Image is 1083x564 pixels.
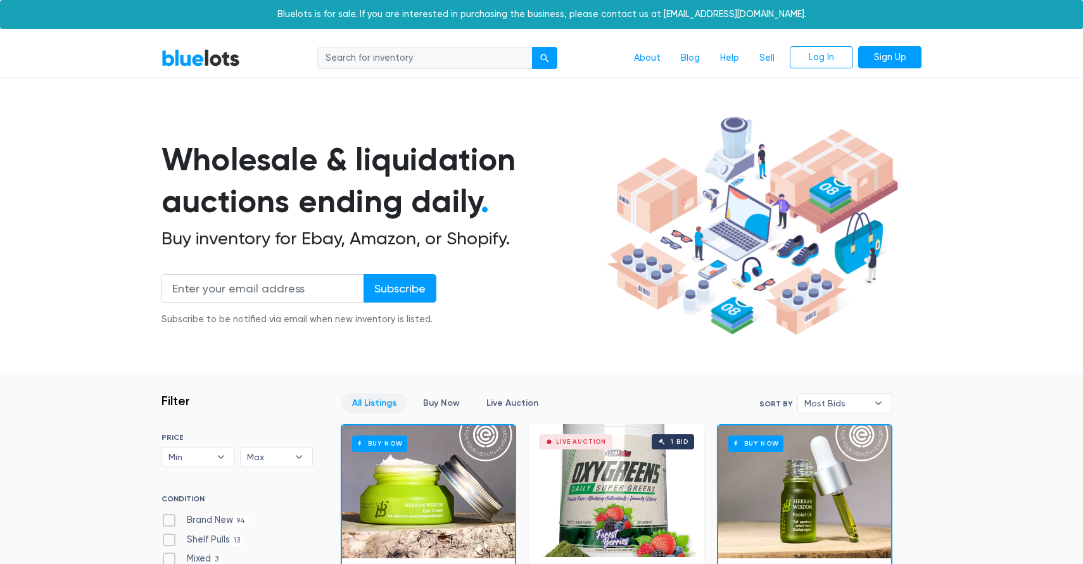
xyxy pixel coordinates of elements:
[161,228,602,249] h2: Buy inventory for Ebay, Amazon, or Shopify.
[161,274,364,303] input: Enter your email address
[602,111,902,341] img: hero-ee84e7d0318cb26816c560f6b4441b76977f77a177738b4e94f68c95b2b83dbb.png
[317,47,533,70] input: Search for inventory
[161,494,313,508] h6: CONDITION
[342,425,515,558] a: Buy Now
[161,533,244,547] label: Shelf Pulls
[161,513,250,527] label: Brand New
[476,393,549,413] a: Live Auction
[161,313,436,327] div: Subscribe to be notified via email when new inventory is listed.
[412,393,471,413] a: Buy Now
[247,448,289,467] span: Max
[804,394,868,413] span: Most Bids
[161,49,240,67] a: BlueLots
[556,439,606,445] div: Live Auction
[858,46,921,69] a: Sign Up
[233,516,250,526] span: 94
[161,433,313,442] h6: PRICE
[341,393,407,413] a: All Listings
[718,425,891,558] a: Buy Now
[168,448,210,467] span: Min
[749,46,785,70] a: Sell
[352,436,407,451] h6: Buy Now
[671,439,688,445] div: 1 bid
[790,46,853,69] a: Log In
[364,274,436,303] input: Subscribe
[208,448,234,467] b: ▾
[529,424,704,557] a: Live Auction 1 bid
[865,394,892,413] b: ▾
[161,393,190,408] h3: Filter
[759,398,792,410] label: Sort By
[671,46,710,70] a: Blog
[230,536,244,546] span: 13
[161,139,602,223] h1: Wholesale & liquidation auctions ending daily
[624,46,671,70] a: About
[728,436,783,451] h6: Buy Now
[481,182,489,220] span: .
[286,448,312,467] b: ▾
[710,46,749,70] a: Help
